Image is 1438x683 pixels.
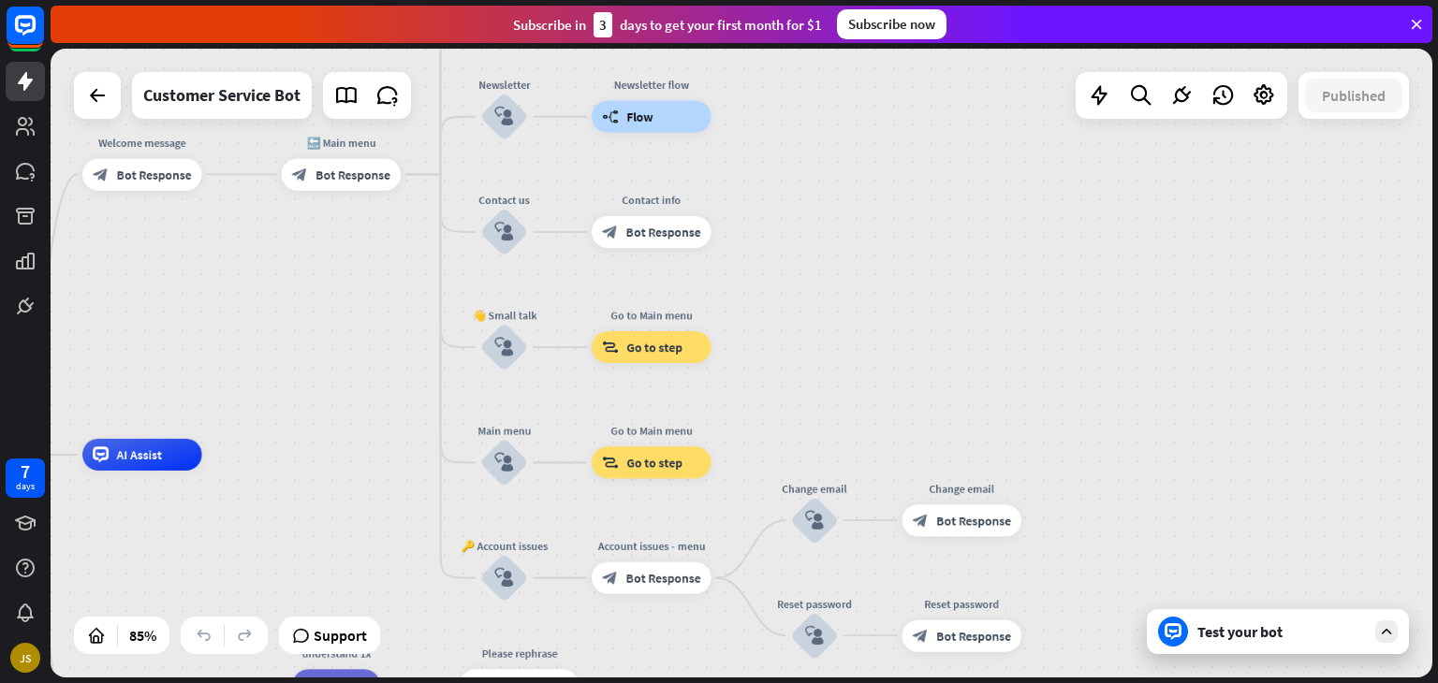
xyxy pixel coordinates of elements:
span: Bot Response [117,167,192,182]
div: 3 [594,12,612,37]
span: Bot Response [626,570,701,586]
div: Newsletter [457,77,552,93]
i: block_bot_response [913,512,929,528]
div: Welcome message [70,135,213,151]
button: Published [1305,79,1402,112]
div: Please rephrase [448,646,591,661]
span: Bot Response [936,628,1011,644]
i: block_user_input [494,568,513,587]
i: block_user_input [494,223,513,241]
i: block_user_input [494,453,513,472]
i: block_user_input [805,626,824,645]
span: Go to step [626,340,682,356]
div: Change email [890,480,1034,496]
div: Reset password [767,596,862,612]
span: AI Assist [117,446,162,462]
i: block_bot_response [292,167,308,182]
div: 🔑 Account issues [457,538,552,554]
button: Open LiveChat chat widget [15,7,71,64]
i: block_user_input [494,338,513,356]
div: 🔙 Main menu [270,135,413,151]
i: block_bot_response [93,167,109,182]
span: Bot Response [315,167,390,182]
i: block_goto [602,340,619,356]
div: Bot doesn't understand 1x [281,630,392,661]
div: JS [10,643,40,673]
i: block_user_input [494,107,513,125]
div: Account issues - menu [580,538,723,554]
i: block_bot_response [602,570,618,586]
div: Change email [767,480,862,496]
div: Newsletter flow [580,77,723,93]
div: Test your bot [1197,622,1366,641]
div: Subscribe in days to get your first month for $1 [513,12,822,37]
div: Main menu [457,423,552,439]
div: Go to Main menu [580,423,723,439]
span: Bot Response [626,224,701,240]
span: Support [314,620,367,650]
span: Bot Response [936,512,1011,528]
span: Go to step [626,455,682,471]
div: Contact info [580,192,723,208]
div: Contact us [457,192,552,208]
i: block_goto [602,455,619,471]
div: 85% [124,620,162,650]
i: block_bot_response [913,628,929,644]
div: Subscribe now [837,9,946,39]
i: builder_tree [602,109,619,124]
a: 7 days [6,458,45,498]
div: 👋 Small talk [457,308,552,324]
div: 7 [21,463,30,480]
i: block_bot_response [602,224,618,240]
div: Reset password [890,596,1034,612]
span: Flow [626,109,653,124]
div: Go to Main menu [580,308,723,324]
div: Customer Service Bot [143,72,301,119]
i: block_user_input [805,511,824,530]
div: days [16,480,35,493]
